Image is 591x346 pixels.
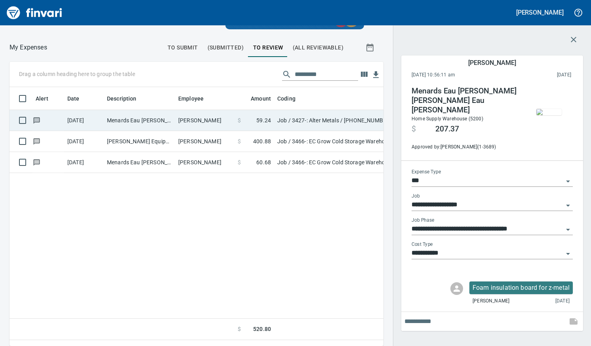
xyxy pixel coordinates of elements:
[178,94,214,103] span: Employee
[67,94,80,103] span: Date
[32,139,41,144] span: Has messages
[175,131,234,152] td: [PERSON_NAME]
[473,297,509,305] span: [PERSON_NAME]
[274,152,472,173] td: Job / 3466-: EC Grow Cold Storage Warehouse Addition / [PHONE_NUMBER]: Consumable CM/GC / 8: Indi...
[64,152,104,173] td: [DATE]
[358,68,370,80] button: Choose columns to display
[104,110,175,131] td: Menards Eau [PERSON_NAME] [PERSON_NAME] Eau [PERSON_NAME]
[238,325,241,333] span: $
[256,116,271,124] span: 59.24
[175,110,234,131] td: [PERSON_NAME]
[562,248,574,259] button: Open
[104,152,175,173] td: Menards Eau [PERSON_NAME] [PERSON_NAME] Eau [PERSON_NAME]
[412,194,420,199] label: Job
[253,43,283,53] span: To Review
[412,143,519,151] span: Approved by: [PERSON_NAME] ( 1-3689 )
[107,94,147,103] span: Description
[253,137,271,145] span: 400.88
[412,170,441,175] label: Expense Type
[412,218,434,223] label: Job Phase
[370,69,382,81] button: Download Table
[516,8,564,17] h5: [PERSON_NAME]
[208,43,244,53] span: (Submitted)
[358,38,383,57] button: Show transactions within a particular date range
[32,118,41,123] span: Has messages
[10,43,47,52] nav: breadcrumb
[562,200,574,211] button: Open
[412,116,483,122] span: Home Supply Warehouse (5200)
[64,131,104,152] td: [DATE]
[238,116,241,124] span: $
[238,137,241,145] span: $
[168,43,198,53] span: To Submit
[104,131,175,152] td: [PERSON_NAME] Equipment&Supp Eau Claire WI
[10,43,47,52] p: My Expenses
[240,94,271,103] span: Amount
[36,94,59,103] span: Alert
[562,176,574,187] button: Open
[412,124,416,134] span: $
[564,30,583,49] button: Close transaction
[562,224,574,235] button: Open
[175,152,234,173] td: [PERSON_NAME]
[36,94,48,103] span: Alert
[473,283,570,293] p: Foam insulation board for z-metal
[32,160,41,165] span: Has messages
[435,124,459,134] span: 207.37
[67,94,90,103] span: Date
[293,43,343,53] span: (All Reviewable)
[256,158,271,166] span: 60.68
[64,110,104,131] td: [DATE]
[412,71,506,79] span: [DATE] 10:56:11 am
[277,94,306,103] span: Coding
[274,131,472,152] td: Job / 3466-: EC Grow Cold Storage Warehouse Addition / 32175-02-: Guard Posts & Rails M&J Inst / ...
[178,94,204,103] span: Employee
[514,6,566,19] button: [PERSON_NAME]
[19,70,135,78] p: Drag a column heading here to group the table
[5,3,64,22] img: Finvari
[274,110,472,131] td: Job / 3427-: Alter Metals / [PHONE_NUMBER]: Consumable CM/GC / 8: Indirects
[412,242,433,247] label: Cost Type
[536,109,562,115] img: receipts%2Fmarketjohnson%2F2025-09-03%2Fl0i99FnfKZSzF3nA8QBJuKwiZOv1__b7BPdv0kZUWloo7QGjLM_thumb.jpg
[107,94,137,103] span: Description
[277,94,295,103] span: Coding
[564,312,583,331] span: This records your note into the expense. If you would like to send a message to an employee inste...
[555,297,570,305] span: [DATE]
[468,59,516,67] h5: [PERSON_NAME]
[251,94,271,103] span: Amount
[412,86,519,115] h4: Menards Eau [PERSON_NAME] [PERSON_NAME] Eau [PERSON_NAME]
[253,325,271,333] span: 520.80
[238,158,241,166] span: $
[506,71,571,79] span: This charge was settled by the merchant and appears on the 2025/09/06 statement.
